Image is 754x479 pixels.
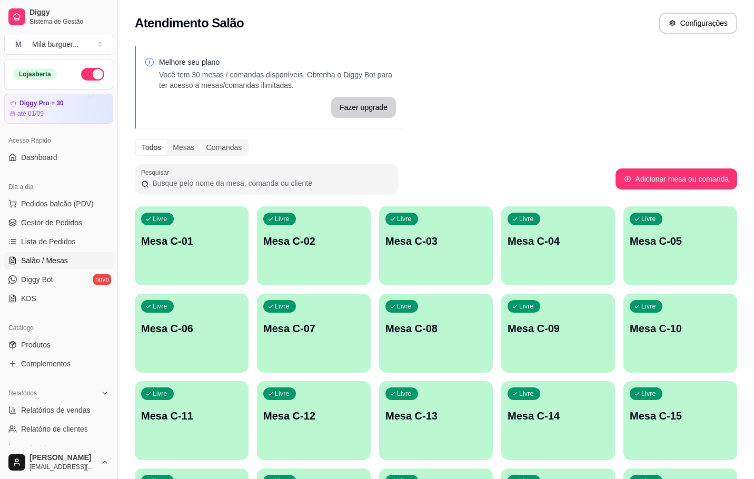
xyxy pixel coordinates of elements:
a: KDS [4,290,113,307]
p: Mesa C-10 [630,321,731,336]
a: Diggy Botnovo [4,271,113,288]
div: Mila burguer ... [32,39,79,49]
a: Diggy Pro + 30até 01/09 [4,94,113,124]
p: Livre [153,302,167,311]
span: KDS [21,293,36,304]
a: Relatórios de vendas [4,402,113,418]
input: Pesquisar [149,178,392,188]
a: Salão / Mesas [4,252,113,269]
span: [EMAIL_ADDRESS][DOMAIN_NAME] [29,463,96,471]
button: LivreMesa C-08 [379,294,493,373]
p: Livre [397,302,412,311]
div: Mesas [167,140,200,155]
p: Mesa C-12 [263,408,364,423]
button: [PERSON_NAME][EMAIL_ADDRESS][DOMAIN_NAME] [4,450,113,475]
button: LivreMesa C-10 [623,294,737,373]
a: Lista de Pedidos [4,233,113,250]
a: Complementos [4,355,113,372]
p: Livre [397,390,412,398]
button: LivreMesa C-01 [135,206,249,285]
button: LivreMesa C-12 [257,381,371,460]
span: Complementos [21,358,71,369]
span: Relatórios [8,389,37,397]
span: Gestor de Pedidos [21,217,82,228]
a: Gestor de Pedidos [4,214,113,231]
button: LivreMesa C-06 [135,294,249,373]
div: Todos [136,140,167,155]
p: Livre [275,390,290,398]
p: Livre [275,215,290,223]
div: Dia a dia [4,178,113,195]
p: Mesa C-04 [508,234,609,248]
span: M [13,39,24,49]
p: Livre [397,215,412,223]
p: Mesa C-01 [141,234,242,248]
a: Relatório de mesas [4,440,113,456]
a: Dashboard [4,149,113,166]
p: Livre [153,390,167,398]
a: DiggySistema de Gestão [4,4,113,29]
a: Produtos [4,336,113,353]
button: Adicionar mesa ou comanda [616,168,737,189]
p: Livre [275,302,290,311]
p: Livre [641,215,656,223]
label: Pesquisar [141,168,173,177]
button: LivreMesa C-05 [623,206,737,285]
button: LivreMesa C-02 [257,206,371,285]
p: Mesa C-15 [630,408,731,423]
span: Relatório de mesas [21,443,85,453]
span: Pedidos balcão (PDV) [21,198,94,209]
button: Alterar Status [81,68,104,81]
button: LivreMesa C-15 [623,381,737,460]
button: LivreMesa C-04 [501,206,615,285]
span: Relatório de clientes [21,424,88,434]
p: Livre [519,390,534,398]
p: Mesa C-11 [141,408,242,423]
button: LivreMesa C-07 [257,294,371,373]
button: LivreMesa C-14 [501,381,615,460]
span: Relatórios de vendas [21,405,91,415]
p: Você tem 30 mesas / comandas disponíveis. Obtenha o Diggy Bot para ter acesso a mesas/comandas il... [159,69,396,91]
p: Mesa C-14 [508,408,609,423]
p: Livre [641,302,656,311]
button: LivreMesa C-03 [379,206,493,285]
a: Relatório de clientes [4,421,113,437]
p: Livre [519,215,534,223]
span: Produtos [21,340,51,350]
p: Mesa C-02 [263,234,364,248]
div: Comandas [201,140,248,155]
p: Mesa C-13 [385,408,487,423]
p: Melhore seu plano [159,57,396,67]
span: Sistema de Gestão [29,17,109,26]
h2: Atendimento Salão [135,15,244,32]
article: Diggy Pro + 30 [19,99,64,107]
p: Mesa C-05 [630,234,731,248]
span: Lista de Pedidos [21,236,76,247]
p: Livre [519,302,534,311]
p: Mesa C-06 [141,321,242,336]
button: Fazer upgrade [331,97,396,118]
div: Loja aberta [13,68,57,80]
p: Mesa C-09 [508,321,609,336]
p: Mesa C-07 [263,321,364,336]
button: LivreMesa C-11 [135,381,249,460]
span: Diggy [29,8,109,17]
p: Livre [641,390,656,398]
div: Acesso Rápido [4,132,113,149]
div: Catálogo [4,320,113,336]
span: Diggy Bot [21,274,53,285]
p: Livre [153,215,167,223]
button: Pedidos balcão (PDV) [4,195,113,212]
button: LivreMesa C-13 [379,381,493,460]
article: até 01/09 [17,109,44,118]
button: Configurações [659,13,737,34]
span: [PERSON_NAME] [29,453,96,463]
button: Select a team [4,34,113,55]
p: Mesa C-08 [385,321,487,336]
p: Mesa C-03 [385,234,487,248]
button: LivreMesa C-09 [501,294,615,373]
span: Salão / Mesas [21,255,68,266]
span: Dashboard [21,152,57,163]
